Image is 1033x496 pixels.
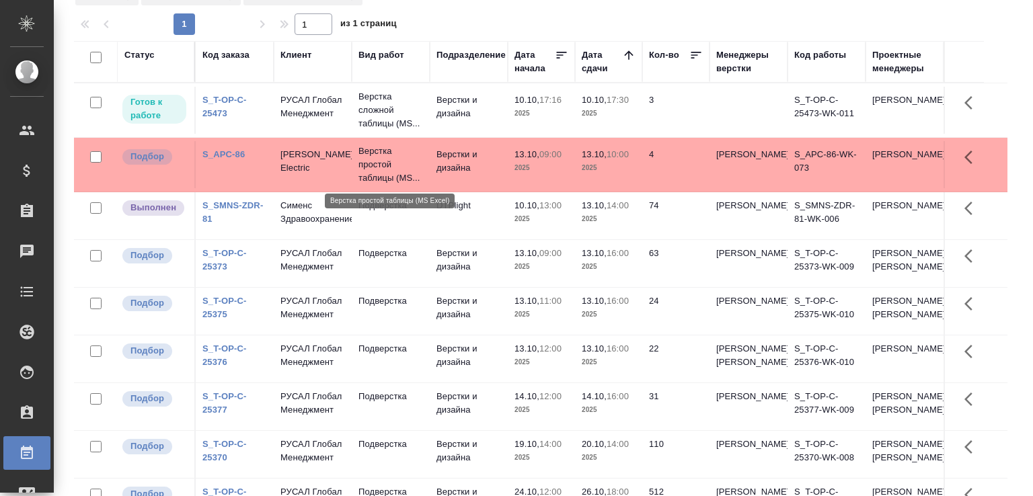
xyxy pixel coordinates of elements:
p: [PERSON_NAME], [PERSON_NAME] [716,342,781,369]
p: 2025 [582,308,636,321]
td: S_APC-86-WK-073 [788,141,866,188]
a: S_T-OP-C-25373 [202,248,247,272]
a: S_T-OP-C-25473 [202,95,247,118]
p: 14:00 [607,200,629,210]
p: 12:00 [539,391,562,401]
p: [PERSON_NAME] [716,247,781,260]
p: 2025 [582,161,636,175]
td: Верстки и дизайна [430,335,508,382]
p: 13.10, [514,149,539,159]
p: 13.10, [514,296,539,306]
p: 2025 [514,356,568,369]
p: 2025 [582,356,636,369]
p: Подбор [130,344,164,358]
td: 3 [642,87,710,134]
td: [PERSON_NAME] [866,87,944,134]
p: 14.10, [514,391,539,401]
p: 2025 [514,260,568,274]
td: Верстки и дизайна [430,87,508,134]
button: Здесь прячутся важные кнопки [956,383,989,415]
td: S_T-OP-C-25373-WK-009 [788,240,866,287]
p: 2025 [514,161,568,175]
td: S_T-OP-C-25370-WK-008 [788,431,866,478]
span: из 1 страниц [340,15,397,35]
button: Здесь прячутся важные кнопки [956,141,989,173]
p: [PERSON_NAME] [716,390,781,403]
p: 11:00 [539,296,562,306]
p: [PERSON_NAME] [716,294,781,308]
p: 10:00 [607,149,629,159]
div: Можно подбирать исполнителей [121,438,188,456]
p: 14:00 [607,439,629,449]
button: Здесь прячутся важные кнопки [956,335,989,368]
p: Сименс Здравоохранение [280,199,345,226]
td: S_T-OP-C-25377-WK-009 [788,383,866,430]
p: 2025 [582,260,636,274]
td: [PERSON_NAME] [866,192,944,239]
p: [PERSON_NAME] [716,199,781,212]
div: Кол-во [649,48,679,62]
p: 20.10, [582,439,607,449]
p: 17:16 [539,95,562,105]
td: Верстки и дизайна [430,240,508,287]
p: 13:00 [539,200,562,210]
p: Подверстка [358,438,423,451]
div: Исполнитель может приступить к работе [121,93,188,125]
div: Можно подбирать исполнителей [121,390,188,408]
div: Вид работ [358,48,404,62]
button: Здесь прячутся важные кнопки [956,431,989,463]
p: 2025 [582,212,636,226]
div: Менеджеры верстки [716,48,781,75]
p: Подверстка [358,390,423,403]
a: S_T-OP-C-25376 [202,343,247,367]
p: Подверстка [358,247,423,260]
p: 2025 [582,403,636,417]
p: Подбор [130,296,164,310]
p: 16:00 [607,343,629,354]
p: 12:00 [539,343,562,354]
p: 09:00 [539,248,562,258]
p: Выполнен [130,201,176,214]
p: Верстка сложной таблицы (MS... [358,90,423,130]
p: Подбор [130,392,164,405]
p: 16:00 [607,296,629,306]
div: Подразделение [436,48,506,62]
p: [PERSON_NAME], [PERSON_NAME] [872,438,937,464]
p: [PERSON_NAME], [PERSON_NAME] [872,247,937,274]
td: 63 [642,240,710,287]
td: 22 [642,335,710,382]
p: 13.10, [582,149,607,159]
p: 2025 [514,451,568,464]
p: РУСАЛ Глобал Менеджмент [280,390,345,417]
div: Клиент [280,48,311,62]
div: Можно подбирать исполнителей [121,342,188,360]
p: 2025 [514,212,568,226]
p: Подверстка [358,294,423,308]
a: S_SMNS-ZDR-81 [202,200,263,224]
div: Можно подбирать исполнителей [121,148,188,166]
p: [PERSON_NAME] [716,438,781,451]
td: S_T-OP-C-25473-WK-011 [788,87,866,134]
p: РУСАЛ Глобал Менеджмент [280,247,345,274]
td: S_T-OP-C-25375-WK-010 [788,288,866,335]
a: S_T-OP-C-25375 [202,296,247,319]
p: 2025 [582,107,636,120]
td: [PERSON_NAME] [866,141,944,188]
p: 13.10, [582,343,607,354]
p: Верстка простой таблицы (MS... [358,144,423,185]
td: S_SMNS-ZDR-81-WK-006 [788,192,866,239]
div: Можно подбирать исполнителей [121,294,188,313]
p: 2025 [514,308,568,321]
a: S_APC-86 [202,149,245,159]
td: 110 [642,431,710,478]
td: 4 [642,141,710,188]
p: [PERSON_NAME] Electric [280,148,345,175]
p: [PERSON_NAME], [PERSON_NAME] [872,294,937,321]
p: 14.10, [582,391,607,401]
p: [PERSON_NAME], [PERSON_NAME] [872,390,937,417]
p: 2025 [514,403,568,417]
p: Подбор [130,440,164,453]
p: 10.10, [514,200,539,210]
a: S_T-OP-C-25370 [202,439,247,462]
p: Готов к работе [130,95,178,122]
